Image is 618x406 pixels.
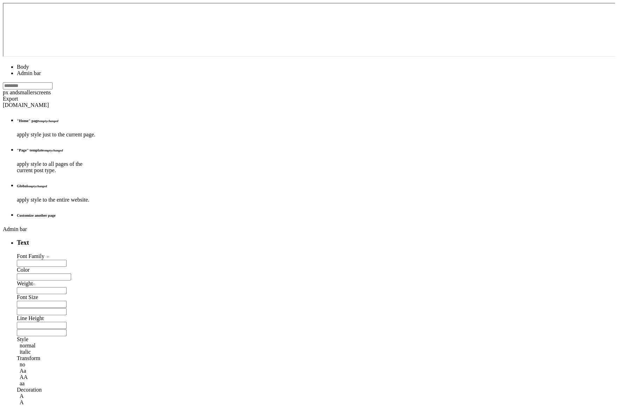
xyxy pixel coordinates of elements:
label: aa [20,380,25,386]
label: no [20,361,25,367]
p: apply style just to the current page. [17,131,99,138]
span: empty [28,184,36,188]
div: Admin bar [3,226,99,232]
h6: Customize another page [17,213,99,217]
i: changed [52,149,63,152]
span: Global [17,184,28,188]
label: A [20,399,24,405]
span: Body [17,64,29,70]
label: AA [20,374,28,380]
span: empty [39,119,47,123]
i: changed [47,119,58,123]
span: Admin bar [17,70,41,76]
label: A [20,393,24,399]
span: empty [44,149,52,152]
p: apply style to all pages of the current post type. [17,161,99,174]
h3: Text [17,239,99,246]
span: Transform [17,355,40,361]
span: Font Size [17,294,38,300]
label: normal [20,343,35,349]
span: Decoration [17,387,42,393]
i: changed [36,184,47,188]
span: Style [17,336,28,342]
span: smaller [18,89,34,95]
span: Color [17,267,29,273]
span: [DOMAIN_NAME] [3,102,49,108]
span: Font Family [17,253,44,259]
p: apply style to the entire website. [17,197,99,203]
a: Export [3,96,18,102]
span: Weight [17,280,33,286]
label: italic [20,349,31,355]
div: px and screens [3,89,615,96]
span: "Page" template [17,148,44,152]
span: "Home" page [17,119,39,123]
label: Aa [20,368,26,374]
span: Line Height [17,315,44,321]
